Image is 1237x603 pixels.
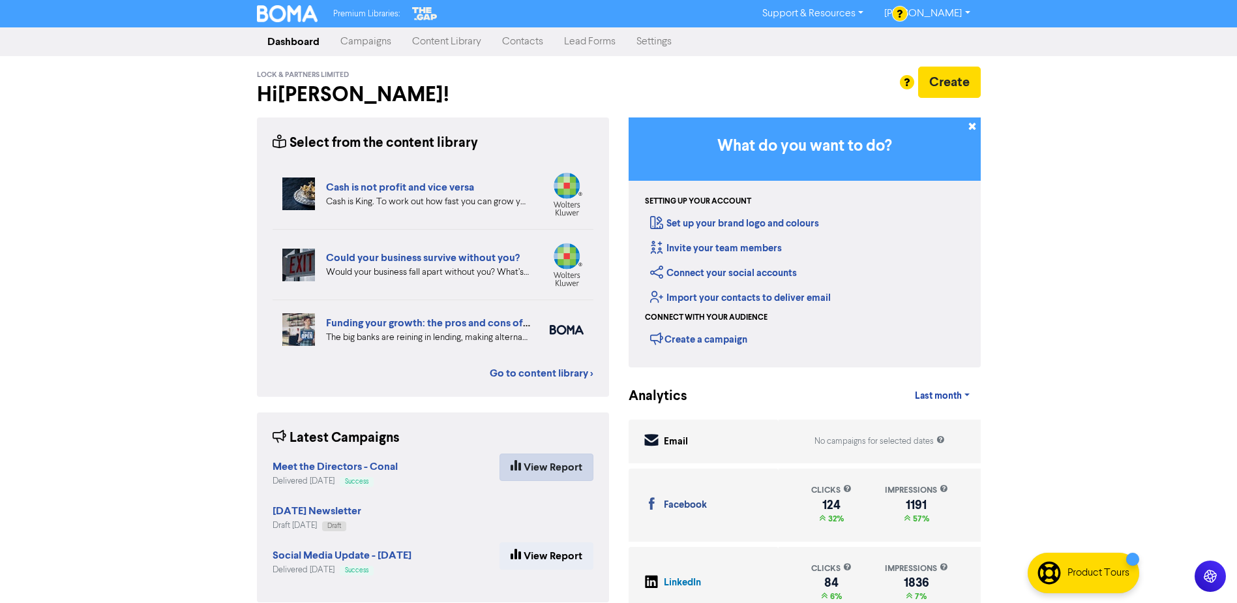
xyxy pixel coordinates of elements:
[645,312,768,324] div: Connect with your audience
[326,331,530,345] div: The big banks are reining in lending, making alternative, non-bank lenders an attractive proposit...
[554,29,626,55] a: Lead Forms
[499,542,593,570] a: View Report
[918,67,981,98] button: Create
[257,5,318,22] img: BOMA Logo
[273,133,478,153] div: Select from the content library
[273,460,398,473] strong: Meet the Directors - Conal
[326,195,530,209] div: Cash is King. To work out how fast you can grow your business, you need to look at your projected...
[650,217,819,230] a: Set up your brand logo and colours
[912,591,927,602] span: 7%
[626,29,682,55] a: Settings
[629,117,981,367] div: Getting Started in BOMA
[402,29,492,55] a: Content Library
[811,563,852,575] div: clicks
[915,390,962,402] span: Last month
[273,506,361,517] a: [DATE] Newsletter
[273,475,398,487] div: Delivered [DATE]
[814,435,945,448] div: No campaigns for selected dates
[650,267,797,279] a: Connect your social accounts
[874,3,980,24] a: [PERSON_NAME]
[811,578,852,588] div: 84
[650,292,831,304] a: Import your contacts to deliver email
[273,519,361,532] div: Draft [DATE]
[1172,540,1237,603] iframe: Chat Widget
[490,365,593,381] a: Go to content library >
[648,137,961,156] h3: What do you want to do?
[327,523,341,529] span: Draft
[885,563,948,575] div: impressions
[273,462,398,472] a: Meet the Directors - Conal
[811,484,852,497] div: clicks
[629,386,671,407] div: Analytics
[645,196,751,208] div: Setting up your account
[326,181,474,194] a: Cash is not profit and vice versa
[664,435,688,450] div: Email
[330,29,402,55] a: Campaigns
[333,10,400,18] span: Premium Libraries:
[885,500,948,510] div: 1191
[904,383,980,409] a: Last month
[752,3,874,24] a: Support & Resources
[257,29,330,55] a: Dashboard
[650,329,747,348] div: Create a campaign
[326,317,612,330] a: Funding your growth: the pros and cons of alternative lenders
[550,325,584,335] img: boma
[273,551,411,561] a: Social Media Update - [DATE]
[326,266,530,279] div: Would your business fall apart without you? What’s your Plan B in case of accident, illness, or j...
[826,514,844,524] span: 32%
[550,243,584,286] img: wolterskluwer
[273,564,411,576] div: Delivered [DATE]
[664,498,707,513] div: Facebook
[910,514,929,524] span: 57%
[326,251,520,264] a: Could your business survive without you?
[345,567,368,574] span: Success
[885,484,948,497] div: impressions
[273,549,411,562] strong: Social Media Update - [DATE]
[410,5,439,22] img: The Gap
[650,242,782,255] a: Invite your team members
[550,172,584,216] img: wolterskluwer
[492,29,554,55] a: Contacts
[499,454,593,481] a: View Report
[257,82,609,107] h2: Hi [PERSON_NAME] !
[811,500,852,510] div: 124
[273,504,361,518] strong: [DATE] Newsletter
[345,478,368,485] span: Success
[885,578,948,588] div: 1836
[273,428,400,448] div: Latest Campaigns
[827,591,842,602] span: 6%
[664,576,701,591] div: LinkedIn
[257,70,349,80] span: Lock & Partners Limited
